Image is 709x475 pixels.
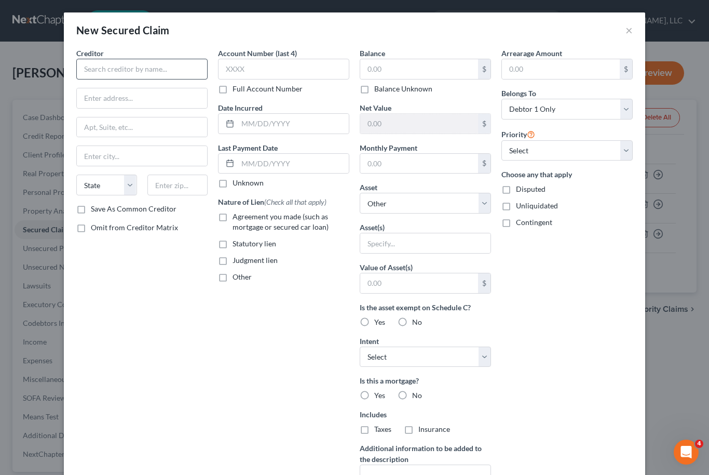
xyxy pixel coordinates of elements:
[233,212,329,231] span: Agreement you made (such as mortgage or secured car loan)
[502,59,620,79] input: 0.00
[360,233,490,253] input: Specify...
[360,114,478,134] input: 0.00
[76,59,208,80] input: Search creditor by name...
[374,318,385,326] span: Yes
[360,336,379,347] label: Intent
[501,128,535,140] label: Priority
[76,49,104,58] span: Creditor
[218,102,263,113] label: Date Incurred
[360,59,478,79] input: 0.00
[147,175,208,195] input: Enter zip...
[516,218,552,227] span: Contingent
[218,59,349,80] input: XXXX
[77,146,207,166] input: Enter city...
[374,391,385,400] span: Yes
[233,239,276,248] span: Statutory lien
[233,272,252,281] span: Other
[360,222,385,233] label: Asset(s)
[91,204,176,214] label: Save As Common Creditor
[412,391,422,400] span: No
[360,142,417,153] label: Monthly Payment
[360,443,491,465] label: Additional information to be added to the description
[516,201,558,210] span: Unliquidated
[360,102,391,113] label: Net Value
[412,318,422,326] span: No
[360,409,491,420] label: Includes
[478,273,490,293] div: $
[218,196,326,207] label: Nature of Lien
[218,142,278,153] label: Last Payment Date
[218,48,297,59] label: Account Number (last 4)
[360,302,491,313] label: Is the asset exempt on Schedule C?
[360,183,377,192] span: Asset
[77,117,207,137] input: Apt, Suite, etc...
[501,89,536,98] span: Belongs To
[233,178,264,188] label: Unknown
[91,223,178,232] span: Omit from Creditor Matrix
[374,425,391,433] span: Taxes
[360,273,478,293] input: 0.00
[77,88,207,108] input: Enter address...
[418,425,450,433] span: Insurance
[501,169,633,180] label: Choose any that apply
[238,114,349,134] input: MM/DD/YYYY
[238,154,349,174] input: MM/DD/YYYY
[501,48,562,59] label: Arrearage Amount
[478,114,490,134] div: $
[360,48,385,59] label: Balance
[620,59,632,79] div: $
[76,23,170,37] div: New Secured Claim
[360,375,491,386] label: Is this a mortgage?
[516,184,546,193] span: Disputed
[360,154,478,174] input: 0.00
[478,59,490,79] div: $
[360,262,413,273] label: Value of Asset(s)
[264,197,326,206] span: (Check all that apply)
[674,440,699,465] iframe: Intercom live chat
[695,440,703,448] span: 4
[374,84,432,94] label: Balance Unknown
[625,24,633,36] button: ×
[233,84,303,94] label: Full Account Number
[478,154,490,174] div: $
[233,256,278,265] span: Judgment lien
